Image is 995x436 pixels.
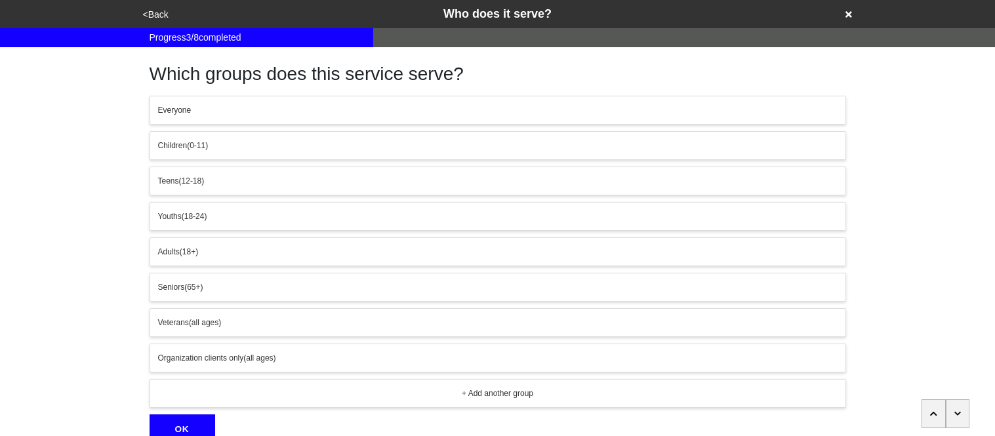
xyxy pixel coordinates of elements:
span: (65+) [184,283,203,292]
h1: Which groups does this service serve? [150,63,846,85]
button: <Back [139,7,173,22]
span: (18+) [180,247,198,256]
span: Everyone [158,106,192,115]
button: Organization clients only(all ages) [150,344,846,372]
button: Everyone [150,96,846,125]
span: Veterans [158,318,189,327]
span: (12-18) [179,176,205,186]
button: + Add another group [150,379,846,408]
span: Organization clients only [158,353,244,363]
button: Children(0-11) [150,131,846,160]
span: Youths [158,212,182,221]
span: (all ages) [243,353,275,363]
div: + Add another group [158,387,838,399]
span: Progress 3 / 8 completed [150,31,241,45]
span: (0-11) [187,141,208,150]
button: Veterans(all ages) [150,308,846,337]
span: Who does it serve? [443,7,552,20]
button: Adults(18+) [150,237,846,266]
span: (18-24) [182,212,207,221]
span: Seniors [158,283,185,292]
button: Seniors(65+) [150,273,846,302]
span: Teens [158,176,179,186]
span: Adults [158,247,180,256]
span: (all ages) [189,318,221,327]
span: Children [158,141,188,150]
button: Youths(18-24) [150,202,846,231]
button: Teens(12-18) [150,167,846,195]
